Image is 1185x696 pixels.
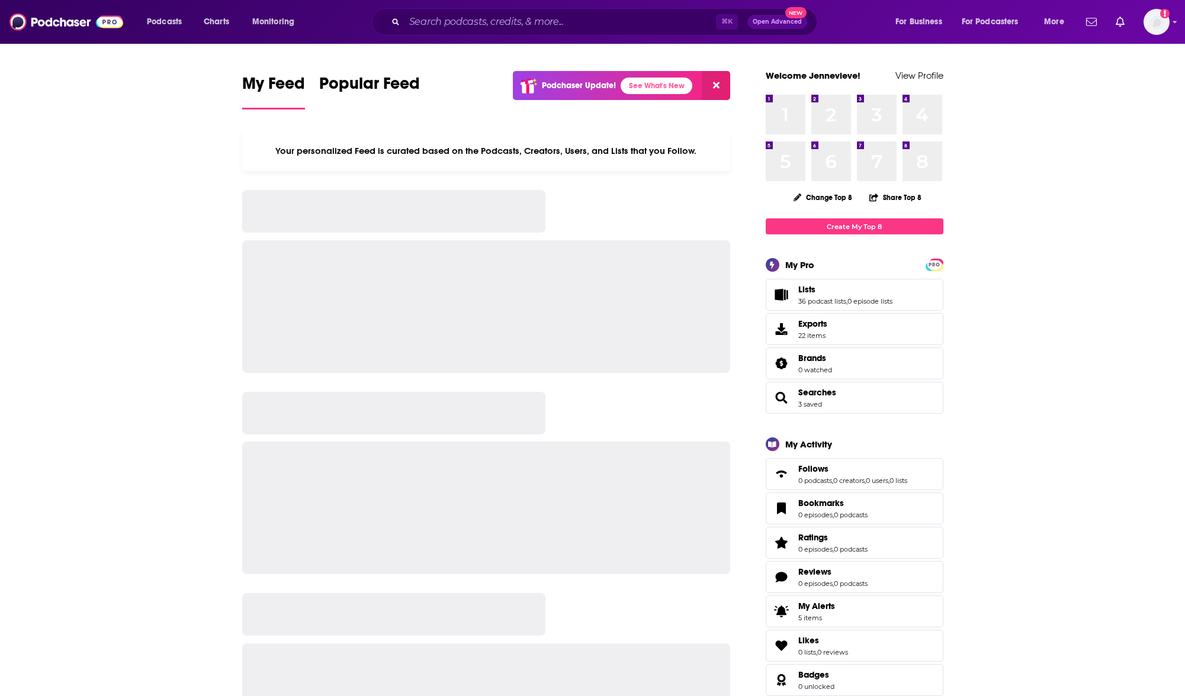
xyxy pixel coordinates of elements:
a: Welcome Jennevieve! [766,70,860,81]
span: Bookmarks [798,498,844,508]
button: Show profile menu [1144,9,1170,35]
a: Searches [770,389,794,406]
a: 0 reviews [817,648,848,656]
a: Show notifications dropdown [1081,12,1101,32]
a: Follows [798,463,907,474]
a: Reviews [798,566,868,577]
a: Searches [798,387,836,398]
span: Monitoring [252,14,294,30]
span: Follows [766,458,943,490]
a: 0 episodes [798,511,833,519]
span: Brands [798,353,826,363]
span: Follows [798,463,828,474]
a: My Feed [242,73,305,109]
a: 0 podcasts [834,545,868,553]
a: Brands [798,353,832,363]
a: 0 lists [889,476,907,485]
span: Badges [798,669,829,680]
a: See What's New [621,78,692,94]
button: Open AdvancedNew [747,15,807,29]
span: My Alerts [798,601,835,611]
a: Follows [770,466,794,482]
a: 0 creators [833,476,865,485]
div: Your personalized Feed is curated based on the Podcasts, Creators, Users, and Lists that you Follow. [242,131,731,171]
span: Lists [798,284,815,295]
a: Exports [766,313,943,345]
span: Popular Feed [319,73,420,101]
button: open menu [139,12,197,31]
a: Ratings [770,534,794,551]
a: 0 podcasts [834,579,868,588]
button: open menu [1036,12,1079,31]
span: Badges [766,664,943,696]
span: Logged in as jennevievef [1144,9,1170,35]
a: 0 episode lists [847,297,892,305]
a: 0 users [866,476,888,485]
span: , [833,545,834,553]
a: Charts [196,12,236,31]
a: Lists [770,286,794,303]
a: Lists [798,284,892,295]
div: Search podcasts, credits, & more... [383,8,828,36]
span: , [832,476,833,485]
p: Podchaser Update! [542,80,616,91]
a: 0 unlocked [798,682,834,691]
a: Likes [798,635,848,646]
span: , [865,476,866,485]
span: For Podcasters [962,14,1019,30]
span: Ratings [766,527,943,559]
a: 0 lists [798,648,816,656]
a: Reviews [770,569,794,585]
span: ⌘ K [716,14,738,30]
img: User Profile [1144,9,1170,35]
a: Bookmarks [798,498,868,508]
button: open menu [244,12,310,31]
span: Ratings [798,532,828,543]
a: 0 episodes [798,579,833,588]
a: 0 podcasts [798,476,832,485]
span: , [833,511,834,519]
span: My Feed [242,73,305,101]
svg: Add a profile image [1160,9,1170,18]
span: Podcasts [147,14,182,30]
span: PRO [927,260,942,269]
a: My Alerts [766,595,943,627]
span: My Alerts [770,603,794,620]
span: 5 items [798,614,835,622]
a: Likes [770,637,794,654]
span: Searches [766,382,943,414]
a: Bookmarks [770,500,794,517]
span: Brands [766,347,943,379]
span: Reviews [766,561,943,593]
span: , [888,476,889,485]
a: 0 episodes [798,545,833,553]
img: Podchaser - Follow, Share and Rate Podcasts [9,11,123,33]
a: Ratings [798,532,868,543]
button: Change Top 8 [786,190,860,205]
div: My Activity [785,439,832,450]
a: Create My Top 8 [766,218,943,234]
a: Popular Feed [319,73,420,109]
span: Reviews [798,566,831,577]
button: open menu [954,12,1036,31]
span: Open Advanced [753,19,802,25]
input: Search podcasts, credits, & more... [404,12,716,31]
span: More [1044,14,1064,30]
span: Exports [798,318,827,329]
span: 22 items [798,331,827,340]
span: For Business [895,14,942,30]
a: Show notifications dropdown [1111,12,1129,32]
span: , [846,297,847,305]
span: Exports [770,321,794,337]
a: Brands [770,355,794,372]
span: Charts [204,14,229,30]
a: 0 podcasts [834,511,868,519]
span: , [816,648,817,656]
a: 36 podcast lists [798,297,846,305]
button: Share Top 8 [869,186,922,209]
a: Badges [770,672,794,688]
a: Badges [798,669,834,680]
